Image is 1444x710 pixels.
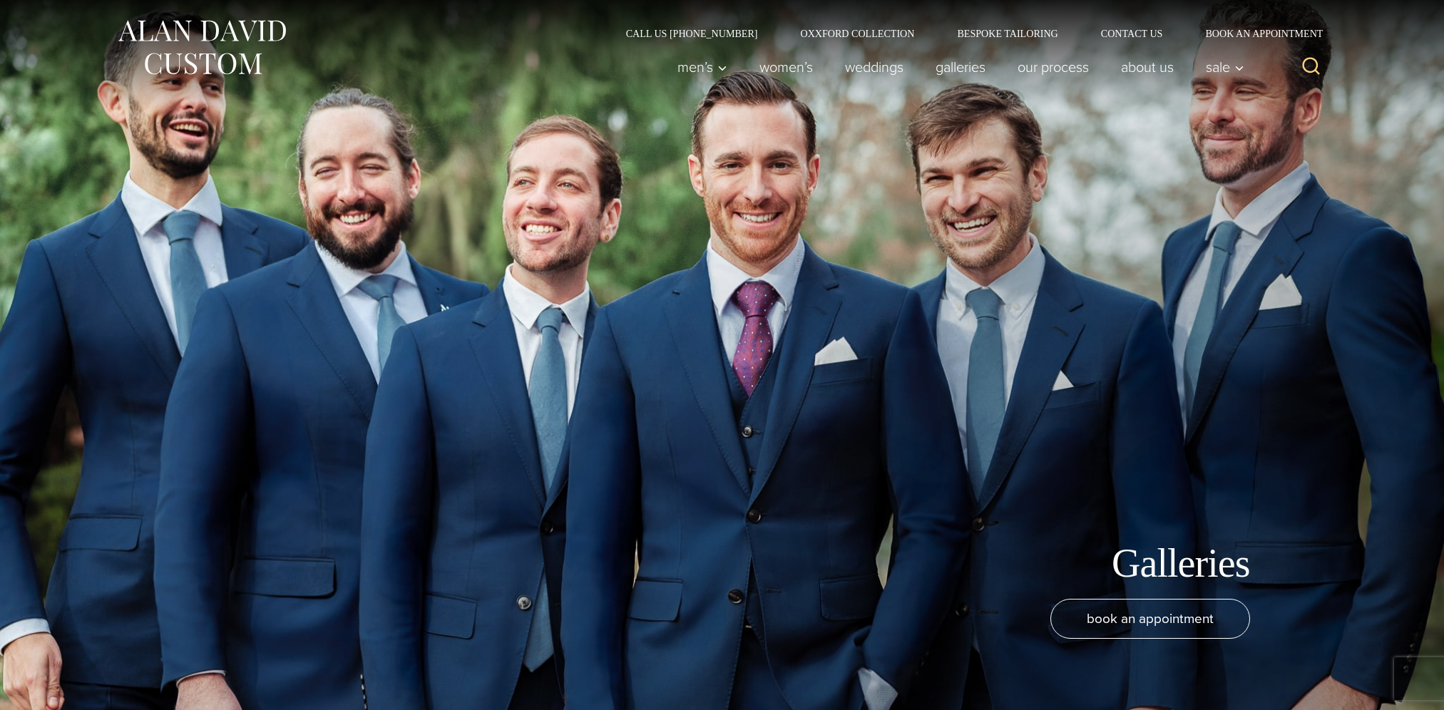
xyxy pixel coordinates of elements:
[743,53,829,81] a: Women’s
[1184,29,1328,38] a: Book an Appointment
[1087,608,1214,629] span: book an appointment
[1050,599,1250,639] a: book an appointment
[677,60,727,74] span: Men’s
[779,29,936,38] a: Oxxford Collection
[1001,53,1105,81] a: Our Process
[919,53,1001,81] a: Galleries
[1294,50,1328,84] button: View Search Form
[1105,53,1189,81] a: About Us
[936,29,1079,38] a: Bespoke Tailoring
[829,53,919,81] a: weddings
[605,29,1328,38] nav: Secondary Navigation
[1206,60,1244,74] span: Sale
[1080,29,1184,38] a: Contact Us
[116,16,287,79] img: Alan David Custom
[1112,540,1250,587] h1: Galleries
[605,29,779,38] a: Call Us [PHONE_NUMBER]
[661,53,1251,81] nav: Primary Navigation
